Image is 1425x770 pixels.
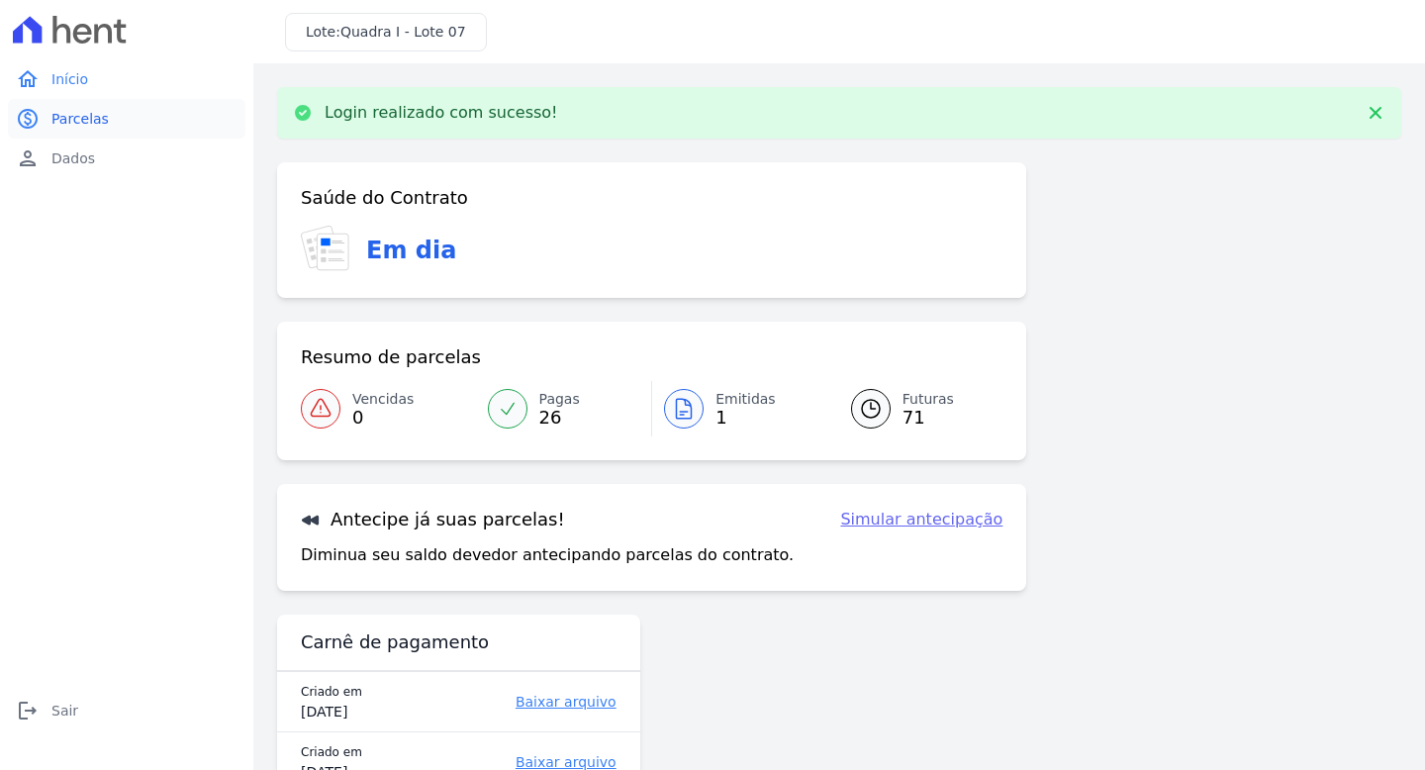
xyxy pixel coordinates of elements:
[51,69,88,89] span: Início
[8,691,245,730] a: logoutSair
[8,139,245,178] a: personDados
[51,701,78,721] span: Sair
[301,508,565,531] h3: Antecipe já suas parcelas!
[301,682,407,702] div: Criado em
[840,508,1002,531] a: Simular antecipação
[301,345,481,369] h3: Resumo de parcelas
[16,699,40,722] i: logout
[454,692,617,712] a: Baixar arquivo
[539,410,580,426] span: 26
[827,381,1003,436] a: Futuras 71
[366,233,456,268] h3: Em dia
[902,410,954,426] span: 71
[51,109,109,129] span: Parcelas
[301,381,476,436] a: Vencidas 0
[16,67,40,91] i: home
[16,107,40,131] i: paid
[352,389,414,410] span: Vencidas
[652,381,827,436] a: Emitidas 1
[301,186,468,210] h3: Saúde do Contrato
[476,381,652,436] a: Pagas 26
[340,24,466,40] span: Quadra I - Lote 07
[8,59,245,99] a: homeInício
[301,543,794,567] p: Diminua seu saldo devedor antecipando parcelas do contrato.
[902,389,954,410] span: Futuras
[715,389,776,410] span: Emitidas
[301,742,407,762] div: Criado em
[301,702,407,722] div: [DATE]
[8,99,245,139] a: paidParcelas
[715,410,776,426] span: 1
[325,103,558,123] p: Login realizado com sucesso!
[306,22,466,43] h3: Lote:
[539,389,580,410] span: Pagas
[301,630,489,654] h3: Carnê de pagamento
[352,410,414,426] span: 0
[16,146,40,170] i: person
[51,148,95,168] span: Dados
